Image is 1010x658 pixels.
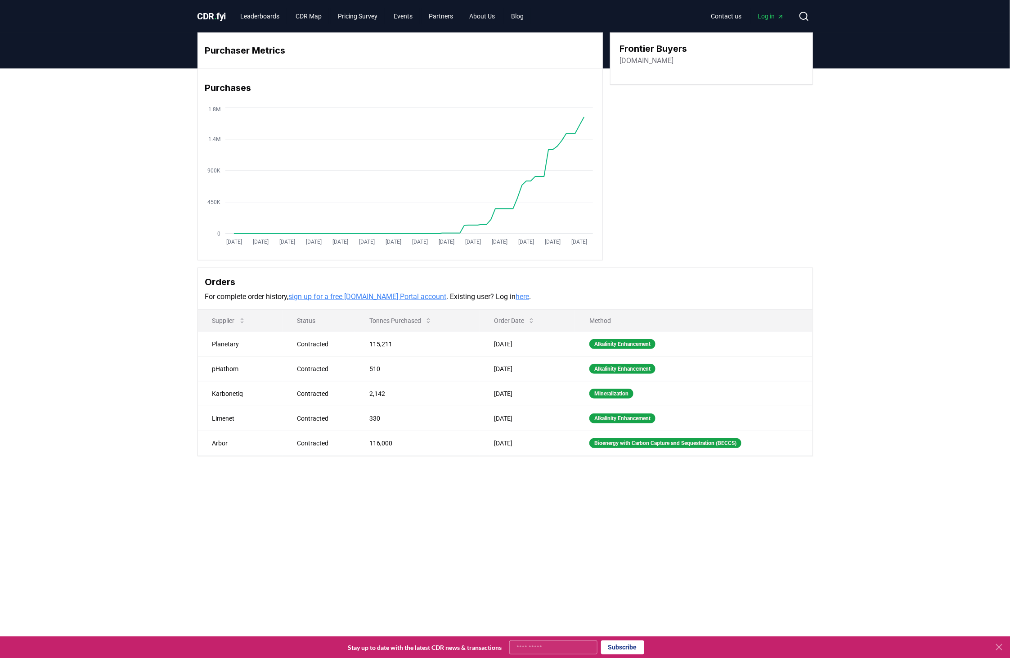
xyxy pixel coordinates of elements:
[355,381,480,406] td: 2,142
[297,340,348,349] div: Contracted
[492,239,507,245] tspan: [DATE]
[572,239,588,245] tspan: [DATE]
[704,8,791,24] nav: Main
[386,239,401,245] tspan: [DATE]
[359,239,375,245] tspan: [DATE]
[198,406,283,431] td: Limenet
[207,168,220,174] tspan: 900K
[439,239,454,245] tspan: [DATE]
[355,331,480,356] td: 115,211
[233,8,287,24] a: Leaderboards
[480,381,575,406] td: [DATE]
[412,239,428,245] tspan: [DATE]
[205,312,253,330] button: Supplier
[462,8,502,24] a: About Us
[758,12,784,21] span: Log in
[422,8,460,24] a: Partners
[518,239,534,245] tspan: [DATE]
[217,231,220,237] tspan: 0
[619,42,687,55] h3: Frontier Buyers
[297,414,348,423] div: Contracted
[589,389,633,399] div: Mineralization
[233,8,531,24] nav: Main
[198,10,226,23] a: CDR.fyi
[205,44,595,57] h3: Purchaser Metrics
[205,291,805,302] p: For complete order history, . Existing user? Log in .
[226,239,242,245] tspan: [DATE]
[545,239,561,245] tspan: [DATE]
[516,292,530,301] a: here
[198,11,226,22] span: CDR fyi
[751,8,791,24] a: Log in
[297,439,348,448] div: Contracted
[504,8,531,24] a: Blog
[480,406,575,431] td: [DATE]
[198,331,283,356] td: Planetary
[355,406,480,431] td: 330
[297,389,348,398] div: Contracted
[198,356,283,381] td: pHathom
[208,136,220,142] tspan: 1.4M
[480,431,575,455] td: [DATE]
[589,339,655,349] div: Alkalinity Enhancement
[214,11,217,22] span: .
[480,356,575,381] td: [DATE]
[331,8,385,24] a: Pricing Survey
[205,81,595,95] h3: Purchases
[704,8,749,24] a: Contact us
[253,239,269,245] tspan: [DATE]
[589,438,741,448] div: Bioenergy with Carbon Capture and Sequestration (BECCS)
[355,431,480,455] td: 116,000
[208,106,220,113] tspan: 1.8M
[288,8,329,24] a: CDR Map
[198,381,283,406] td: Karbonetiq
[386,8,420,24] a: Events
[198,431,283,455] td: Arbor
[332,239,348,245] tspan: [DATE]
[355,356,480,381] td: 510
[289,292,447,301] a: sign up for a free [DOMAIN_NAME] Portal account
[480,331,575,356] td: [DATE]
[582,316,805,325] p: Method
[207,199,220,205] tspan: 450K
[279,239,295,245] tspan: [DATE]
[619,55,673,66] a: [DOMAIN_NAME]
[589,364,655,374] div: Alkalinity Enhancement
[306,239,322,245] tspan: [DATE]
[487,312,542,330] button: Order Date
[589,413,655,423] div: Alkalinity Enhancement
[290,316,348,325] p: Status
[205,275,805,289] h3: Orders
[297,364,348,373] div: Contracted
[465,239,481,245] tspan: [DATE]
[362,312,439,330] button: Tonnes Purchased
